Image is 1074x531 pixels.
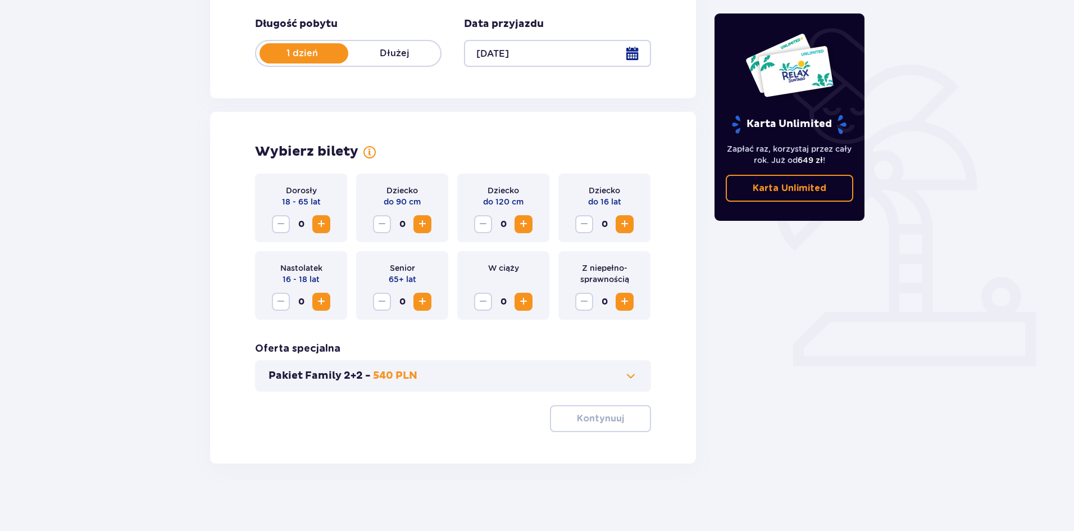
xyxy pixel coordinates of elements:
p: do 90 cm [384,196,421,207]
p: W ciąży [488,262,519,274]
p: Kontynuuj [577,412,624,425]
p: 1 dzień [256,47,348,60]
button: Increase [413,293,431,311]
span: 0 [393,293,411,311]
p: Z niepełno­sprawnością [567,262,641,285]
span: 0 [494,293,512,311]
p: Wybierz bilety [255,143,358,160]
button: Decrease [373,215,391,233]
p: 65+ lat [389,274,416,285]
p: do 16 lat [588,196,621,207]
p: Data przyjazdu [464,17,544,31]
button: Increase [515,293,533,311]
button: Increase [312,293,330,311]
span: 0 [292,215,310,233]
span: 0 [393,215,411,233]
button: Decrease [474,293,492,311]
span: 649 zł [798,156,823,165]
button: Increase [616,215,634,233]
p: Nastolatek [280,262,322,274]
p: Oferta specjalna [255,342,340,356]
button: Decrease [272,293,290,311]
span: 0 [595,293,613,311]
p: 540 PLN [373,369,417,383]
button: Decrease [575,293,593,311]
button: Decrease [474,215,492,233]
p: Dziecko [488,185,519,196]
p: Karta Unlimited [731,115,848,134]
span: 0 [595,215,613,233]
button: Decrease [373,293,391,311]
button: Increase [413,215,431,233]
button: Decrease [575,215,593,233]
p: Senior [390,262,415,274]
p: Długość pobytu [255,17,338,31]
p: Karta Unlimited [753,182,826,194]
button: Increase [616,293,634,311]
button: Decrease [272,215,290,233]
a: Karta Unlimited [726,175,854,202]
button: Pakiet Family 2+2 -540 PLN [268,369,638,383]
p: Dziecko [589,185,620,196]
button: Increase [312,215,330,233]
p: Dziecko [386,185,418,196]
p: Pakiet Family 2+2 - [268,369,371,383]
p: Dłużej [348,47,440,60]
button: Increase [515,215,533,233]
button: Kontynuuj [550,405,651,432]
p: do 120 cm [483,196,524,207]
p: Dorosły [286,185,317,196]
span: 0 [292,293,310,311]
p: Zapłać raz, korzystaj przez cały rok. Już od ! [726,143,854,166]
span: 0 [494,215,512,233]
p: 16 - 18 lat [283,274,320,285]
p: 18 - 65 lat [282,196,321,207]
